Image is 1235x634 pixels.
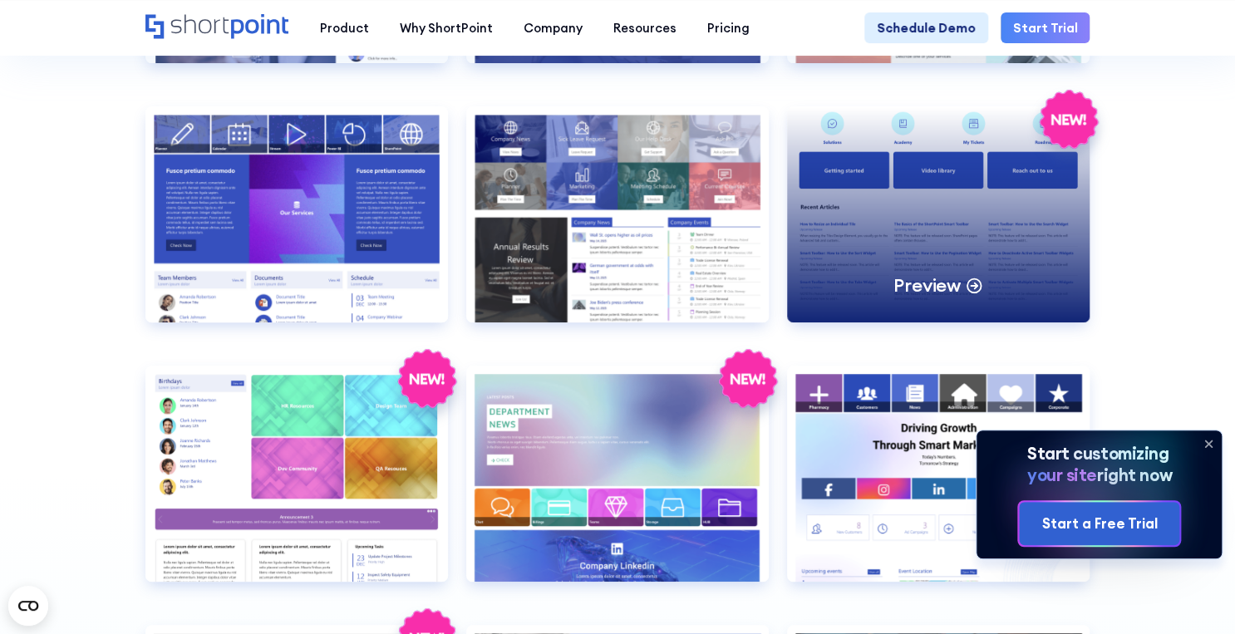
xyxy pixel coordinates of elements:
a: Schedule Demo [864,12,988,43]
div: Product [319,19,368,37]
iframe: Chat Widget [1152,554,1235,634]
a: Knowledge Portal 2 [145,366,448,607]
button: Open CMP widget [8,586,48,626]
p: Preview [893,273,960,297]
a: Intranet Layout 5 [466,106,769,347]
a: Start Trial [1001,12,1090,43]
a: Knowledge PortalPreview [787,106,1090,347]
a: Company [508,12,598,43]
div: Resources [613,19,677,37]
a: Why ShortPoint [384,12,508,43]
a: Intranet Layout 4 [145,106,448,347]
div: Start a Free Trial [1041,513,1157,533]
a: Start a Free Trial [1019,502,1178,545]
a: Product [304,12,384,43]
div: Pricing [707,19,750,37]
a: Home [145,14,289,42]
a: Resources [598,12,691,43]
a: Knowledge Portal 3 [466,366,769,607]
a: Marketing 1 [787,366,1090,607]
a: Pricing [691,12,765,43]
div: Company [524,19,583,37]
div: Why ShortPoint [400,19,493,37]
